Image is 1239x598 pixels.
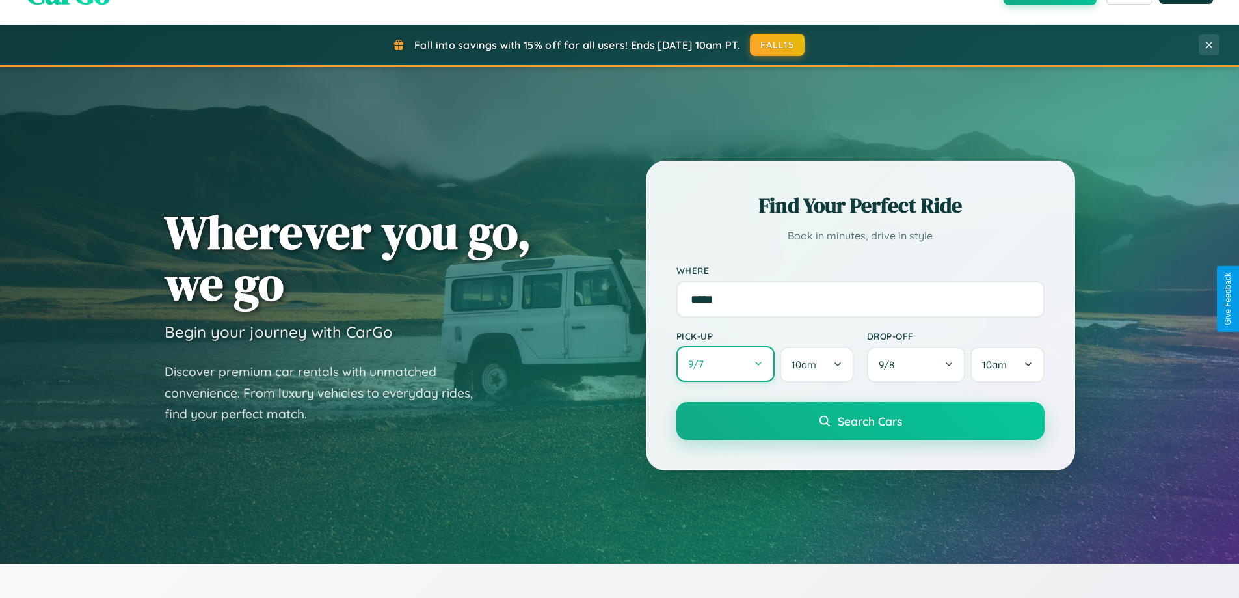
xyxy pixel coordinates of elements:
button: Search Cars [676,402,1045,440]
button: 10am [970,347,1044,383]
span: 10am [982,359,1007,371]
button: 10am [780,347,853,383]
p: Discover premium car rentals with unmatched convenience. From luxury vehicles to everyday rides, ... [165,361,490,425]
label: Pick-up [676,331,854,342]
label: Drop-off [867,331,1045,342]
span: Search Cars [838,414,902,428]
button: 9/8 [867,347,966,383]
span: 10am [792,359,816,371]
span: 9 / 7 [688,358,710,370]
h2: Find Your Perfect Ride [676,191,1045,220]
button: 9/7 [676,346,775,382]
h3: Begin your journey with CarGo [165,322,393,342]
label: Where [676,265,1045,276]
span: Fall into savings with 15% off for all users! Ends [DATE] 10am PT. [414,38,740,51]
p: Book in minutes, drive in style [676,226,1045,245]
div: Give Feedback [1223,273,1232,325]
span: 9 / 8 [879,359,901,371]
button: FALL15 [750,34,805,56]
h1: Wherever you go, we go [165,206,531,309]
